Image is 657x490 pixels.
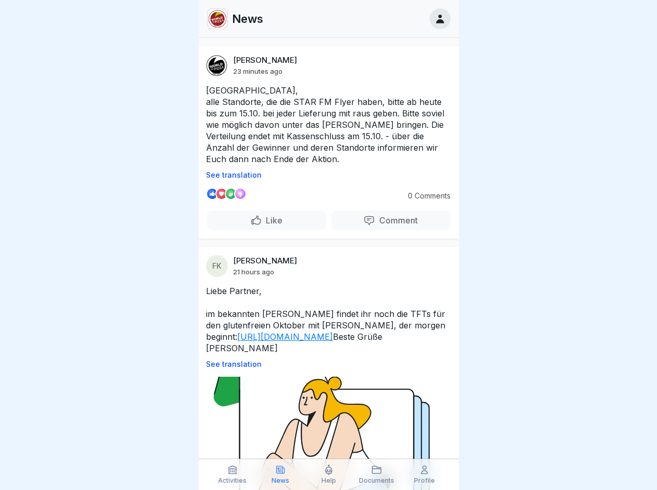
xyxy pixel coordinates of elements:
[414,477,435,484] p: Profile
[272,477,289,484] p: News
[237,332,333,342] a: [URL][DOMAIN_NAME]
[233,268,274,276] p: 21 hours ago
[218,477,247,484] p: Activities
[206,85,452,165] p: [GEOGRAPHIC_DATA], alle Standorte, die die STAR FM Flyer haben, bitte ab heute bis zum 15.10. bei...
[232,12,263,25] p: News
[208,9,227,29] img: wpjn4gtn6o310phqx1r289if.png
[206,360,452,368] p: See translation
[393,192,450,200] p: 0 Comments
[359,477,394,484] p: Documents
[375,215,418,226] p: Comment
[233,256,297,266] p: [PERSON_NAME]
[206,285,452,354] p: Liebe Partner, im bekannten [PERSON_NAME] findet ihr noch die TFTs für den glutenfreien Oktober m...
[262,215,282,226] p: Like
[206,171,452,179] p: See translation
[233,56,297,65] p: [PERSON_NAME]
[206,255,228,277] div: FK
[321,477,336,484] p: Help
[233,67,282,75] p: 23 minutes ago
